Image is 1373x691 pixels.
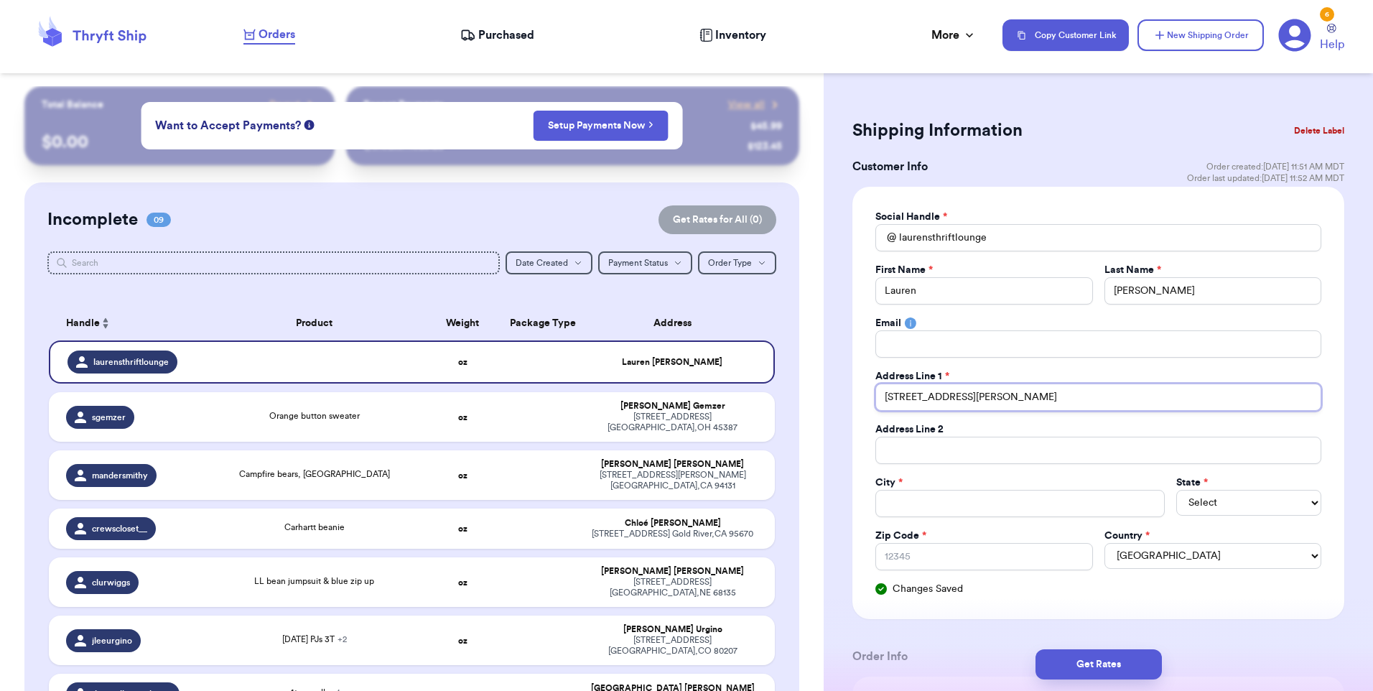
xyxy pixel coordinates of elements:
[92,412,126,423] span: sgemzer
[1320,24,1344,53] a: Help
[93,356,169,368] span: laurensthriftlounge
[728,98,765,112] span: View all
[458,524,467,533] strong: oz
[548,119,653,133] a: Setup Payments Now
[1206,161,1344,172] span: Order created: [DATE] 11:51 AM MDT
[1104,263,1161,277] label: Last Name
[588,577,758,598] div: [STREET_ADDRESS] [GEOGRAPHIC_DATA] , NE 68135
[875,210,947,224] label: Social Handle
[875,369,949,384] label: Address Line 1
[1104,529,1150,543] label: Country
[533,111,669,141] button: Setup Payments Now
[92,577,130,588] span: clurwiggs
[92,523,147,534] span: crewscloset__
[588,566,758,577] div: [PERSON_NAME] [PERSON_NAME]
[47,251,499,274] input: Search
[92,470,148,481] span: mandersmithy
[1035,649,1162,680] button: Get Rates
[363,98,443,112] p: Recent Payments
[259,26,295,43] span: Orders
[66,316,100,331] span: Handle
[748,139,782,154] div: $ 123.45
[658,205,776,234] button: Get Rates for All (0)
[588,401,758,412] div: [PERSON_NAME] Gemzer
[875,476,903,490] label: City
[580,306,775,340] th: Address
[1320,36,1344,53] span: Help
[875,543,1092,570] input: 12345
[698,251,776,274] button: Order Type
[598,251,692,274] button: Payment Status
[269,98,300,112] span: Payout
[100,315,111,332] button: Sort ascending
[852,119,1023,142] h2: Shipping Information
[47,208,138,231] h2: Incomplete
[269,412,360,420] span: Orange button sweater
[715,27,766,44] span: Inventory
[875,422,944,437] label: Address Line 2
[699,27,766,44] a: Inventory
[608,259,668,267] span: Payment Status
[146,213,171,227] span: 09
[284,523,345,532] span: Carhartt beanie
[460,27,534,44] a: Purchased
[92,635,132,646] span: jleeurgino
[875,263,933,277] label: First Name
[424,306,502,340] th: Weight
[893,582,963,596] span: Changes Saved
[42,131,317,154] p: $ 0.00
[458,578,467,587] strong: oz
[269,98,317,112] a: Payout
[1002,19,1129,51] button: Copy Customer Link
[588,459,758,470] div: [PERSON_NAME] [PERSON_NAME]
[750,119,782,134] div: $ 45.99
[1320,7,1334,22] div: 6
[852,158,928,175] h3: Customer Info
[506,251,592,274] button: Date Created
[458,413,467,422] strong: oz
[205,306,424,340] th: Product
[458,636,467,645] strong: oz
[708,259,752,267] span: Order Type
[501,306,580,340] th: Package Type
[155,117,301,134] span: Want to Accept Payments?
[478,27,534,44] span: Purchased
[1288,115,1350,147] button: Delete Label
[458,358,467,366] strong: oz
[254,577,374,585] span: LL bean jumpsuit & blue zip up
[588,529,758,539] div: [STREET_ADDRESS] Gold River , CA 95670
[1137,19,1264,51] button: New Shipping Order
[875,224,896,251] div: @
[1278,19,1311,52] a: 6
[282,635,347,644] span: [DATE] PJs 3T
[1187,172,1344,184] span: Order last updated: [DATE] 11:52 AM MDT
[588,518,758,529] div: Chloé [PERSON_NAME]
[875,529,926,543] label: Zip Code
[875,316,901,330] label: Email
[243,26,295,45] a: Orders
[458,471,467,480] strong: oz
[1176,476,1208,490] label: State
[588,357,756,368] div: Lauren [PERSON_NAME]
[931,27,977,44] div: More
[588,412,758,433] div: [STREET_ADDRESS] [GEOGRAPHIC_DATA] , OH 45387
[728,98,782,112] a: View all
[516,259,568,267] span: Date Created
[588,635,758,657] div: [STREET_ADDRESS] [GEOGRAPHIC_DATA] , CO 80207
[588,470,758,491] div: [STREET_ADDRESS][PERSON_NAME] [GEOGRAPHIC_DATA] , CA 94131
[338,635,347,644] span: + 2
[588,624,758,635] div: [PERSON_NAME] Urgino
[42,98,103,112] p: Total Balance
[239,470,390,478] span: Campfire bears, [GEOGRAPHIC_DATA]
